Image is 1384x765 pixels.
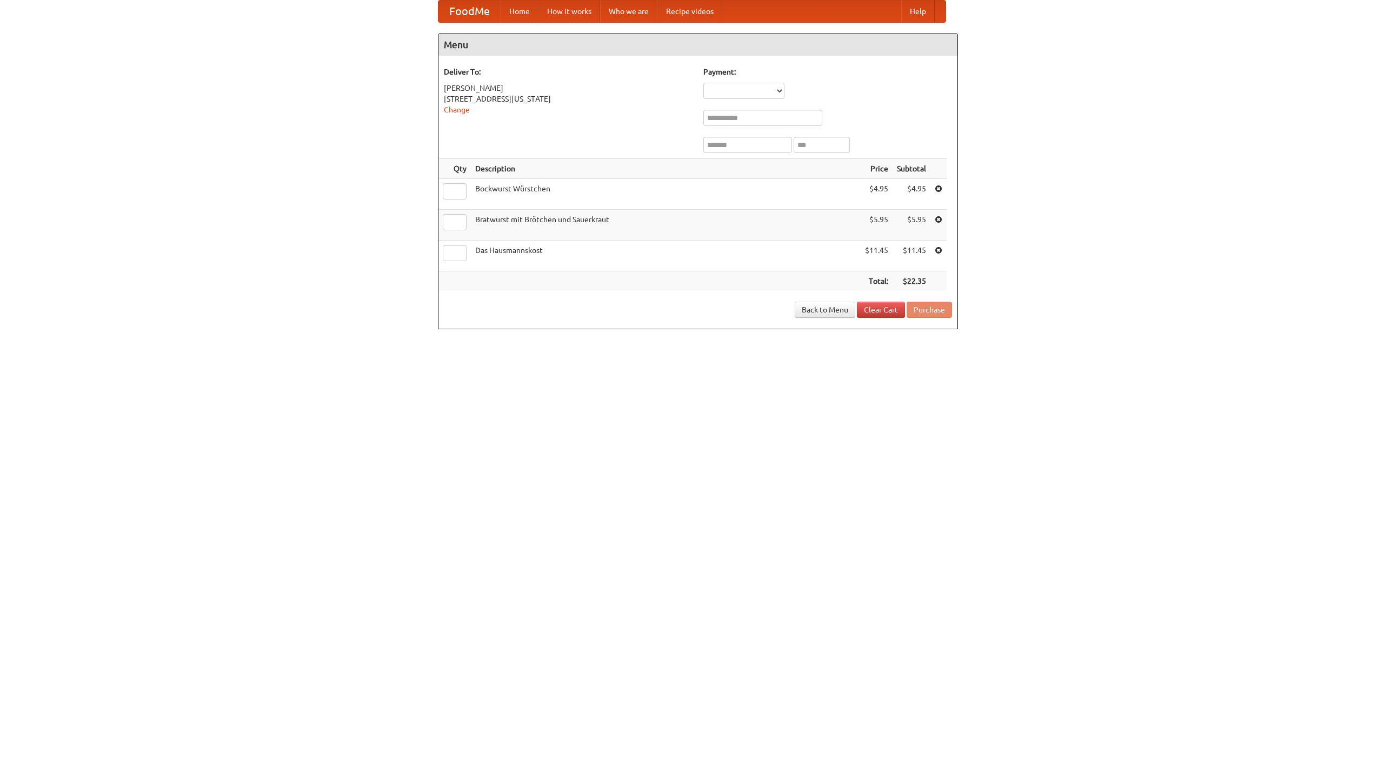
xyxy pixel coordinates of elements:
[893,159,930,179] th: Subtotal
[444,94,693,104] div: [STREET_ADDRESS][US_STATE]
[861,271,893,291] th: Total:
[444,105,470,114] a: Change
[795,302,855,318] a: Back to Menu
[893,241,930,271] td: $11.45
[444,66,693,77] h5: Deliver To:
[861,210,893,241] td: $5.95
[861,241,893,271] td: $11.45
[501,1,538,22] a: Home
[861,179,893,210] td: $4.95
[600,1,657,22] a: Who we are
[901,1,935,22] a: Help
[893,271,930,291] th: $22.35
[857,302,905,318] a: Clear Cart
[471,210,861,241] td: Bratwurst mit Brötchen und Sauerkraut
[444,83,693,94] div: [PERSON_NAME]
[471,241,861,271] td: Das Hausmannskost
[438,159,471,179] th: Qty
[471,179,861,210] td: Bockwurst Würstchen
[657,1,722,22] a: Recipe videos
[471,159,861,179] th: Description
[438,1,501,22] a: FoodMe
[861,159,893,179] th: Price
[538,1,600,22] a: How it works
[438,34,957,56] h4: Menu
[893,210,930,241] td: $5.95
[893,179,930,210] td: $4.95
[907,302,952,318] button: Purchase
[703,66,952,77] h5: Payment:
